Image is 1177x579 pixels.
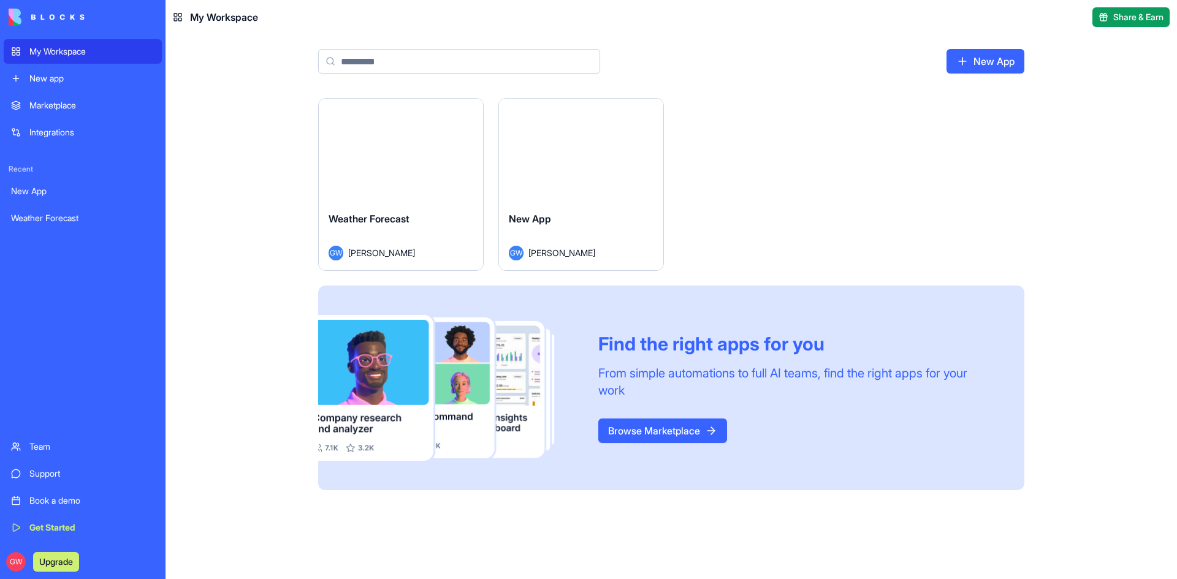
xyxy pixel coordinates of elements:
[329,213,409,225] span: Weather Forecast
[1092,7,1170,27] button: Share & Earn
[29,494,154,507] div: Book a demo
[498,98,664,271] a: New AppGW[PERSON_NAME]
[509,246,524,260] span: GW
[947,49,1024,74] a: New App
[318,315,579,461] img: Frame_181_egmpey.png
[4,179,162,203] a: New App
[29,126,154,138] div: Integrations
[598,333,995,355] div: Find the right apps for you
[4,461,162,486] a: Support
[11,185,154,197] div: New App
[29,99,154,112] div: Marketplace
[33,552,79,572] button: Upgrade
[29,441,154,453] div: Team
[4,206,162,230] a: Weather Forecast
[509,213,551,225] span: New App
[4,120,162,145] a: Integrations
[4,434,162,459] a: Team
[4,66,162,91] a: New app
[29,521,154,534] div: Get Started
[4,93,162,118] a: Marketplace
[4,515,162,540] a: Get Started
[6,552,26,572] span: GW
[348,246,415,259] span: [PERSON_NAME]
[29,45,154,58] div: My Workspace
[4,488,162,513] a: Book a demo
[329,246,343,260] span: GW
[4,164,162,174] span: Recent
[1113,11,1164,23] span: Share & Earn
[190,10,258,25] span: My Workspace
[318,98,484,271] a: Weather ForecastGW[PERSON_NAME]
[9,9,85,26] img: logo
[598,418,727,443] a: Browse Marketplace
[528,246,595,259] span: [PERSON_NAME]
[33,555,79,567] a: Upgrade
[11,212,154,224] div: Weather Forecast
[29,467,154,480] div: Support
[29,72,154,85] div: New app
[598,365,995,399] div: From simple automations to full AI teams, find the right apps for your work
[4,39,162,64] a: My Workspace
